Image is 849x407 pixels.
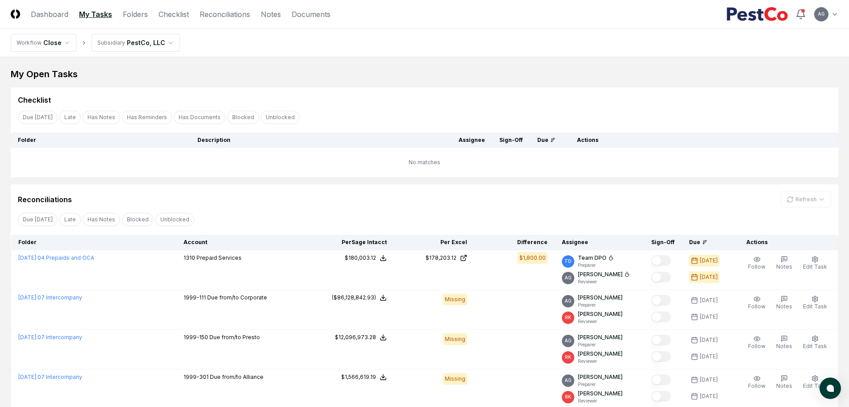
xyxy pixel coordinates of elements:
[774,254,794,273] button: Notes
[651,374,671,385] button: Mark complete
[774,333,794,352] button: Notes
[122,111,172,124] button: Has Reminders
[18,95,51,105] div: Checklist
[739,238,831,246] div: Actions
[776,263,792,270] span: Notes
[11,148,838,177] td: No matches
[578,278,630,285] p: Reviewer
[18,213,58,226] button: Due Today
[803,263,827,270] span: Edit Task
[748,382,765,389] span: Follow
[748,343,765,349] span: Follow
[651,351,671,362] button: Mark complete
[345,254,376,262] div: $180,003.12
[227,111,259,124] button: Blocked
[578,270,623,278] p: [PERSON_NAME]
[261,9,281,20] a: Notes
[700,257,718,265] div: [DATE]
[801,294,829,312] button: Edit Task
[803,343,827,349] span: Edit Task
[18,374,38,380] span: [DATE] :
[443,294,467,305] div: Missing
[519,254,546,262] div: $1,800.00
[97,39,125,47] div: Subsidiary
[443,373,467,385] div: Missing
[578,398,623,404] p: Reviewer
[207,294,267,301] span: Due from/to Corporate
[700,353,718,361] div: [DATE]
[565,314,571,321] span: RK
[774,373,794,392] button: Notes
[18,334,38,341] span: [DATE] :
[565,377,572,384] span: AG
[443,333,467,345] div: Missing
[746,373,767,392] button: Follow
[776,343,792,349] span: Notes
[565,394,571,400] span: RK
[341,373,387,381] button: $1,566,619.19
[17,39,42,47] div: Workflow
[700,296,718,304] div: [DATE]
[18,294,82,301] a: [DATE]:07 Intercompany
[18,254,94,261] a: [DATE]:04 Prepaids and OCA
[651,311,671,322] button: Mark complete
[184,254,195,261] span: 1310
[570,136,831,144] div: Actions
[190,133,451,148] th: Description
[18,111,58,124] button: Due Today
[83,111,120,124] button: Has Notes
[155,213,194,226] button: Unblocked
[774,294,794,312] button: Notes
[332,294,387,302] button: ($86,128,842.93)
[184,294,206,301] span: 1999-111
[700,336,718,344] div: [DATE]
[746,254,767,273] button: Follow
[341,373,376,381] div: $1,566,619.19
[537,136,556,144] div: Due
[292,9,330,20] a: Documents
[578,294,623,302] p: [PERSON_NAME]
[209,334,260,341] span: Due from/to Presto
[578,254,606,262] p: Team DPO
[122,213,154,226] button: Blocked
[578,302,623,308] p: Preparer
[803,303,827,310] span: Edit Task
[18,254,38,261] span: [DATE] :
[578,358,623,365] p: Reviewer
[174,111,226,124] button: Has Documents
[700,273,718,281] div: [DATE]
[474,235,555,250] th: Difference
[651,391,671,402] button: Mark complete
[197,254,242,261] span: Prepaid Services
[11,133,190,148] th: Folder
[801,373,829,392] button: Edit Task
[651,272,671,282] button: Mark complete
[18,194,72,205] div: Reconciliations
[59,213,81,226] button: Late
[689,238,725,246] div: Due
[578,381,623,388] p: Preparer
[746,294,767,312] button: Follow
[776,303,792,310] span: Notes
[11,235,176,250] th: Folder
[578,341,623,348] p: Preparer
[11,68,838,80] div: My Open Tasks
[651,295,671,306] button: Mark complete
[565,298,572,304] span: AG
[184,238,306,246] div: Account
[578,373,623,381] p: [PERSON_NAME]
[345,254,387,262] button: $180,003.12
[184,334,208,341] span: 1999-150
[803,382,827,389] span: Edit Task
[644,235,682,250] th: Sign-Off
[401,254,467,262] a: $178,203.12
[578,333,623,341] p: [PERSON_NAME]
[578,262,614,269] p: Preparer
[159,9,189,20] a: Checklist
[651,335,671,345] button: Mark complete
[746,333,767,352] button: Follow
[700,376,718,384] div: [DATE]
[123,9,148,20] a: Folders
[184,374,209,380] span: 1999-301
[555,235,644,250] th: Assignee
